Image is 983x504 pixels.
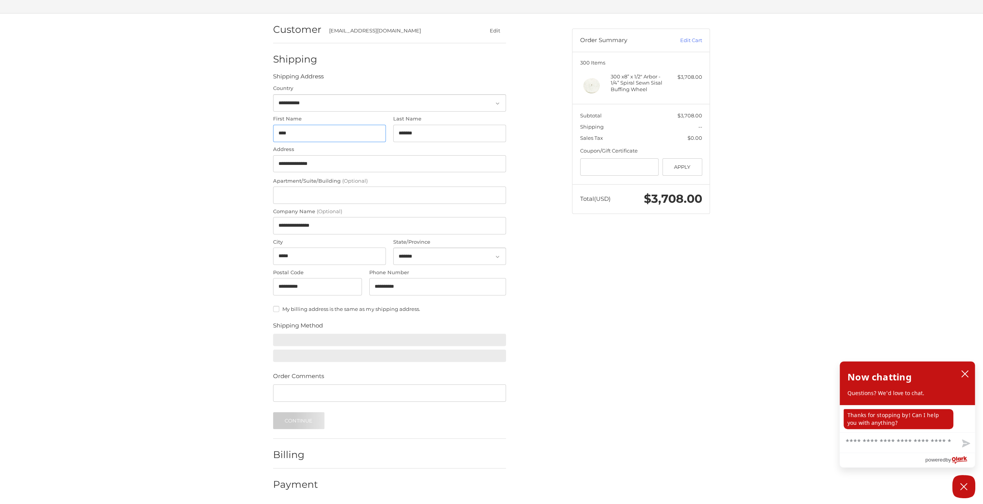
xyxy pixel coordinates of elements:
span: Sales Tax [580,135,603,141]
span: $3,708.00 [677,112,702,119]
h3: Order Summary [580,37,663,44]
span: $0.00 [688,135,702,141]
div: [EMAIL_ADDRESS][DOMAIN_NAME] [329,27,469,35]
button: Apply [662,158,702,176]
button: Close Chatbox [952,475,975,498]
h2: Payment [273,479,318,490]
span: powered [925,455,945,465]
label: Apartment/Suite/Building [273,177,506,185]
a: Powered by Olark [925,453,975,467]
span: Subtotal [580,112,602,119]
label: My billing address is the same as my shipping address. [273,306,506,312]
div: olark chatbox [839,361,975,468]
h4: 300 x 8” x 1/2" Arbor - 1/4” Spiral Sewn Sisal Buffing Wheel [611,73,670,92]
legend: Shipping Address [273,72,324,85]
button: Send message [956,435,975,453]
h2: Shipping [273,53,318,65]
span: -- [698,124,702,130]
small: (Optional) [342,178,368,184]
label: City [273,238,386,246]
small: (Optional) [317,208,342,214]
label: State/Province [393,238,506,246]
input: Gift Certificate or Coupon Code [580,158,659,176]
div: $3,708.00 [672,73,702,81]
button: Edit [484,25,506,36]
div: chat [840,405,975,432]
a: Edit Cart [663,37,702,44]
h2: Now chatting [847,369,911,385]
label: First Name [273,115,386,123]
p: Thanks for stopping by! Can I help you with anything? [844,409,953,429]
label: Company Name [273,208,506,216]
legend: Order Comments [273,372,324,384]
span: $3,708.00 [644,192,702,206]
label: Country [273,85,506,92]
h3: 300 Items [580,59,702,66]
span: by [946,455,951,465]
div: Coupon/Gift Certificate [580,147,702,155]
span: Shipping [580,124,604,130]
button: close chatbox [959,368,971,380]
label: Phone Number [369,269,506,277]
label: Postal Code [273,269,362,277]
button: Continue [273,412,324,429]
label: Address [273,146,506,153]
p: Questions? We'd love to chat. [847,389,967,397]
label: Last Name [393,115,506,123]
h2: Customer [273,24,321,36]
h2: Billing [273,449,318,461]
legend: Shipping Method [273,321,323,334]
span: Total (USD) [580,195,611,202]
